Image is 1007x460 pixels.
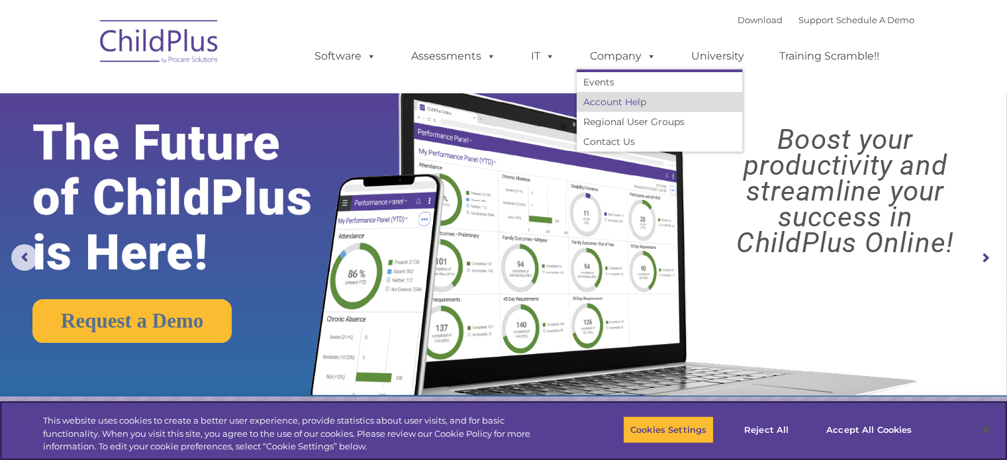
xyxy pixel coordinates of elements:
[301,43,389,69] a: Software
[798,15,834,25] a: Support
[518,43,568,69] a: IT
[971,415,1000,444] button: Close
[738,15,783,25] a: Download
[738,15,914,25] font: |
[678,43,757,69] a: University
[577,112,742,132] a: Regional User Groups
[577,132,742,152] a: Contact Us
[696,126,994,255] rs-layer: Boost your productivity and streamline your success in ChildPlus Online!
[577,92,742,112] a: Account Help
[577,72,742,92] a: Events
[766,43,892,69] a: Training Scramble!!
[184,87,224,97] span: Last name
[819,416,919,443] button: Accept All Cookies
[32,299,232,343] a: Request a Demo
[836,15,914,25] a: Schedule A Demo
[43,414,554,453] div: This website uses cookies to create a better user experience, provide statistics about user visit...
[577,43,669,69] a: Company
[184,142,240,152] span: Phone number
[93,11,226,77] img: ChildPlus by Procare Solutions
[725,416,808,443] button: Reject All
[32,115,354,280] rs-layer: The Future of ChildPlus is Here!
[623,416,714,443] button: Cookies Settings
[398,43,509,69] a: Assessments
